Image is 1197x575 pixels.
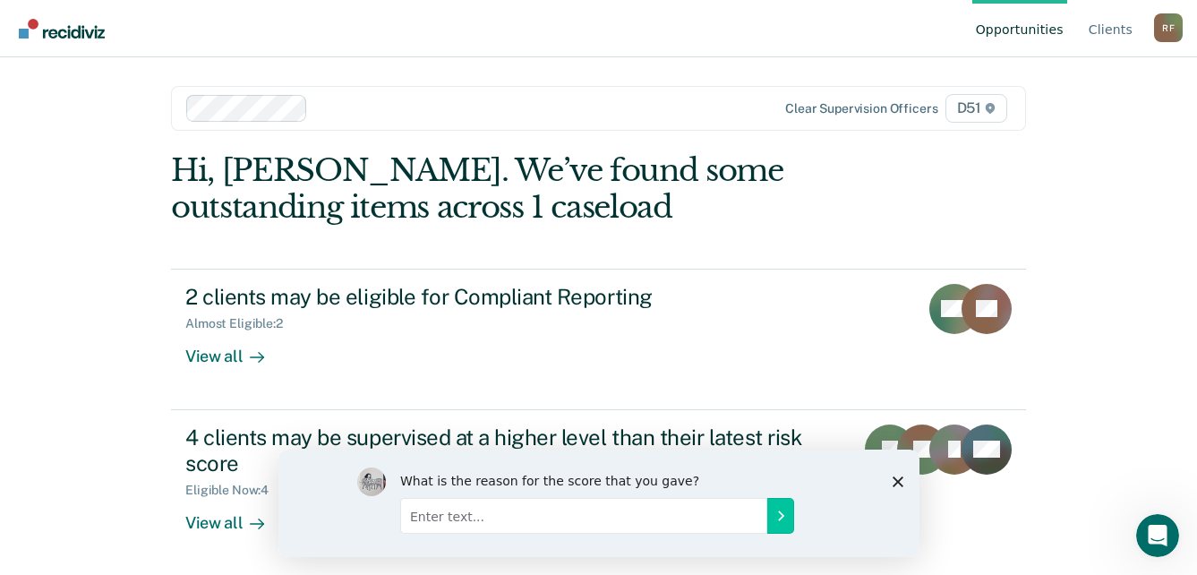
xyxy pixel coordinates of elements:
[19,19,105,39] img: Recidiviz
[1154,13,1183,42] button: Profile dropdown button
[171,269,1026,410] a: 2 clients may be eligible for Compliant ReportingAlmost Eligible:2View all
[785,101,937,116] div: Clear supervision officers
[185,284,814,310] div: 2 clients may be eligible for Compliant Reporting
[185,331,286,366] div: View all
[185,425,814,476] div: 4 clients may be supervised at a higher level than their latest risk score
[1154,13,1183,42] div: R F
[171,152,855,226] div: Hi, [PERSON_NAME]. We’ve found some outstanding items across 1 caseload
[278,450,919,557] iframe: Survey by Kim from Recidiviz
[1136,514,1179,557] iframe: Intercom live chat
[185,316,297,331] div: Almost Eligible : 2
[185,483,283,498] div: Eligible Now : 4
[945,94,1007,123] span: D51
[185,498,286,533] div: View all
